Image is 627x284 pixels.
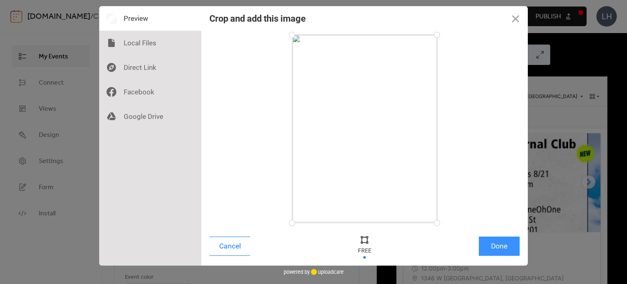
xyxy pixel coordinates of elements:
[99,31,201,55] div: Local Files
[209,13,306,24] div: Crop and add this image
[99,6,201,31] div: Preview
[99,55,201,80] div: Direct Link
[99,80,201,104] div: Facebook
[503,6,528,31] button: Close
[284,266,344,278] div: powered by
[99,104,201,129] div: Google Drive
[310,269,344,275] a: uploadcare
[479,237,520,256] button: Done
[209,237,250,256] button: Cancel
